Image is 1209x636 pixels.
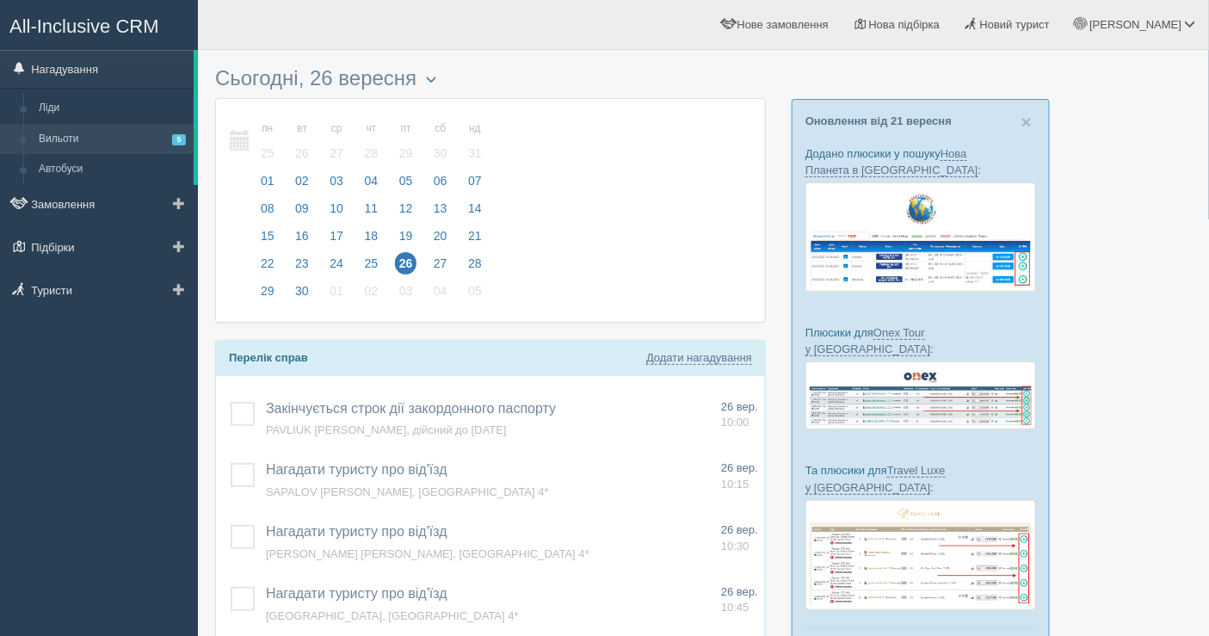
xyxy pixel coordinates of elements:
[266,609,519,622] a: [GEOGRAPHIC_DATA], [GEOGRAPHIC_DATA] 4*
[320,254,353,281] a: 24
[256,170,279,192] span: 01
[459,171,487,199] a: 07
[251,112,284,171] a: пн 25
[251,226,284,254] a: 15
[395,170,417,192] span: 05
[9,15,159,37] span: All-Inclusive CRM
[721,601,749,614] span: 10:45
[429,252,452,275] span: 27
[464,142,486,164] span: 31
[361,170,383,192] span: 04
[256,252,279,275] span: 22
[805,145,1036,178] p: Додано плюсики у пошуку :
[459,199,487,226] a: 14
[464,225,486,247] span: 21
[464,252,486,275] span: 28
[286,254,318,281] a: 23
[721,399,758,431] a: 26 вер. 10:00
[355,281,388,309] a: 02
[424,112,457,171] a: сб 30
[266,423,507,436] a: PAVLIUK [PERSON_NAME], дійсний до [DATE]
[805,464,946,494] a: Travel Luxe у [GEOGRAPHIC_DATA]
[266,485,549,498] a: SAPALOV [PERSON_NAME], [GEOGRAPHIC_DATA] 4*
[721,522,758,554] a: 26 вер. 10:30
[266,401,556,416] a: Закінчується строк дії закордонного паспорту
[721,540,749,553] span: 10:30
[325,252,348,275] span: 24
[390,199,423,226] a: 12
[251,254,284,281] a: 22
[291,225,313,247] span: 16
[251,171,284,199] a: 01
[31,154,194,185] a: Автобуси
[256,121,279,136] small: пн
[172,134,186,145] span: 5
[424,281,457,309] a: 04
[459,226,487,254] a: 21
[355,254,388,281] a: 25
[291,197,313,219] span: 09
[251,199,284,226] a: 08
[286,199,318,226] a: 09
[361,225,383,247] span: 18
[355,171,388,199] a: 04
[31,93,194,124] a: Ліди
[320,171,353,199] a: 03
[361,142,383,164] span: 28
[361,252,383,275] span: 25
[869,18,941,31] span: Нова підбірка
[395,252,417,275] span: 26
[325,280,348,302] span: 01
[737,18,829,31] span: Нове замовлення
[721,584,758,616] a: 26 вер. 10:45
[805,500,1036,611] img: travel-luxe-%D0%BF%D0%BE%D0%B4%D0%B1%D0%BE%D1%80%D0%BA%D0%B0-%D1%81%D1%80%D0%BC-%D0%B4%D0%BB%D1%8...
[424,254,457,281] a: 27
[291,170,313,192] span: 02
[429,280,452,302] span: 04
[805,462,1036,495] p: Та плюсики для :
[721,523,758,536] span: 26 вер.
[464,121,486,136] small: нд
[229,351,308,364] b: Перелік справ
[266,586,447,601] a: Нагадати туристу про від'їзд
[395,142,417,164] span: 29
[464,280,486,302] span: 05
[355,226,388,254] a: 18
[390,112,423,171] a: пт 29
[266,462,447,477] a: Нагадати туристу про від'їзд
[980,18,1050,31] span: Новий турист
[266,547,589,560] a: [PERSON_NAME] [PERSON_NAME], [GEOGRAPHIC_DATA] 4*
[291,280,313,302] span: 30
[429,197,452,219] span: 13
[291,142,313,164] span: 26
[429,170,452,192] span: 06
[459,281,487,309] a: 05
[721,400,758,413] span: 26 вер.
[320,199,353,226] a: 10
[256,142,279,164] span: 25
[390,226,423,254] a: 19
[646,351,752,365] a: Додати нагадування
[1021,113,1032,131] button: Close
[424,171,457,199] a: 06
[286,281,318,309] a: 30
[424,199,457,226] a: 13
[266,524,447,539] span: Нагадати туристу про від'їзд
[721,460,758,492] a: 26 вер. 10:15
[390,171,423,199] a: 05
[459,112,487,171] a: нд 31
[464,170,486,192] span: 07
[361,280,383,302] span: 02
[395,121,417,136] small: пт
[464,197,486,219] span: 14
[215,67,766,90] h3: Сьогодні, 26 вересня
[256,197,279,219] span: 08
[355,112,388,171] a: чт 28
[291,121,313,136] small: вт
[721,416,749,429] span: 10:00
